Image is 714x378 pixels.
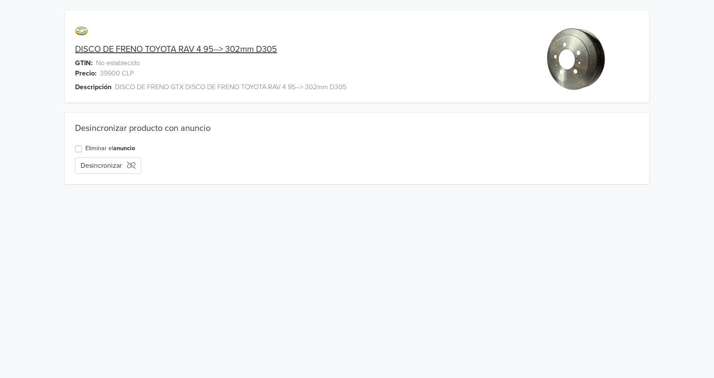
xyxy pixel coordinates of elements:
span: Descripción [75,82,111,92]
button: Desincronizar [75,157,141,174]
div: Desincronizar producto con anuncio [75,123,639,133]
span: Precio: [75,68,96,79]
span: DISCO DE FRENO GTX DISCO DE FRENO TOYOTA RAV 4 95--> 302mm D305 [115,82,346,92]
span: GTIN: [75,58,93,68]
img: product_image [544,27,609,92]
span: No establecido [96,58,140,68]
label: Eliminar el [85,144,135,153]
span: 39900 CLP [100,68,134,79]
a: anuncio [113,145,135,152]
a: DISCO DE FRENO TOYOTA RAV 4 95--> 302mm D305 [75,44,277,54]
